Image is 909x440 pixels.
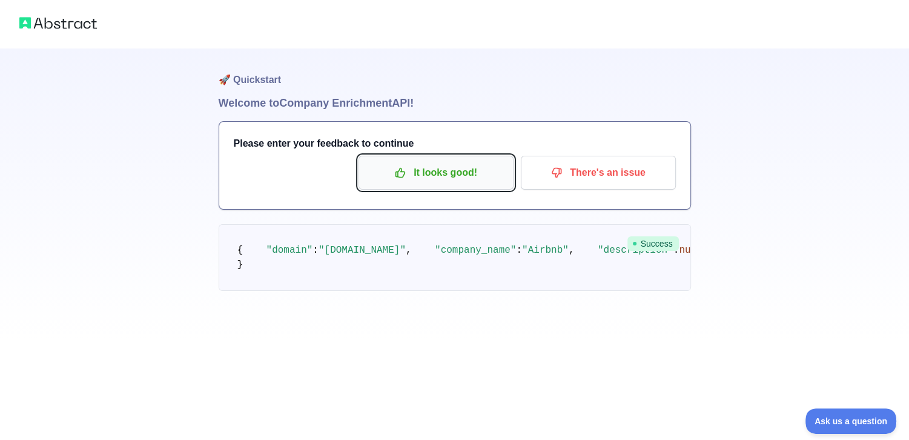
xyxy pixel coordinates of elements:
span: : [312,245,319,256]
button: It looks good! [359,156,514,190]
button: There's an issue [521,156,676,190]
p: There's an issue [530,162,667,183]
span: Success [627,236,679,251]
img: Abstract logo [19,15,97,32]
span: "Airbnb" [522,245,569,256]
span: : [516,245,522,256]
span: , [406,245,412,256]
h1: 🚀 Quickstart [219,48,691,95]
h1: Welcome to Company Enrichment API! [219,95,691,112]
h3: Please enter your feedback to continue [234,136,676,151]
span: "company_name" [435,245,516,256]
p: It looks good! [368,162,504,183]
span: , [569,245,575,256]
iframe: Toggle Customer Support [805,408,897,434]
span: null [679,245,702,256]
span: "domain" [266,245,313,256]
span: "description" [598,245,673,256]
span: { [237,245,243,256]
span: "[DOMAIN_NAME]" [319,245,406,256]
